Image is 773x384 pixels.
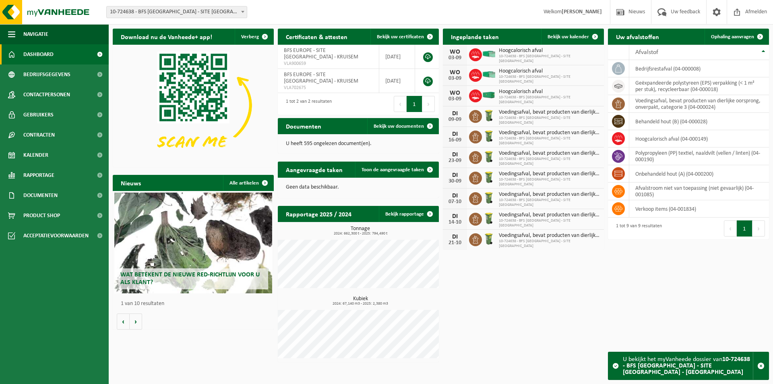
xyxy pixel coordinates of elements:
div: 03-09 [447,55,463,61]
a: Wat betekent de nieuwe RED-richtlijn voor u als klant? [114,193,272,293]
span: Voedingsafval, bevat producten van dierlijke oorsprong, onverpakt, categorie 3 [499,130,600,136]
span: 2024: 67,140 m3 - 2025: 2,380 m3 [282,302,439,306]
h2: Download nu de Vanheede+ app! [113,29,220,44]
div: U bekijkt het myVanheede dossier van [623,352,753,380]
div: 1 tot 2 van 2 resultaten [282,95,332,113]
img: WB-0140-HPE-GN-50 [482,212,496,225]
div: 23-09 [447,158,463,164]
div: DI [447,213,463,220]
img: WB-0140-HPE-GN-50 [482,109,496,122]
div: DI [447,110,463,117]
span: Acceptatievoorwaarden [23,226,89,246]
p: U heeft 595 ongelezen document(en). [286,141,431,147]
div: 21-10 [447,240,463,246]
td: hoogcalorisch afval (04-000149) [629,130,769,147]
a: Bekijk rapportage [379,206,438,222]
button: 1 [737,220,752,237]
td: verkoop items (04-001834) [629,200,769,218]
span: 10-724638 - BFS EUROPE - SITE KRUISHOUTEM - KRUISEM [107,6,247,18]
td: behandeld hout (B) (04-000028) [629,113,769,130]
span: Bedrijfsgegevens [23,64,70,85]
img: WB-0140-HPE-GN-50 [482,191,496,205]
span: 10-724638 - BFS [GEOGRAPHIC_DATA] - SITE [GEOGRAPHIC_DATA] [499,95,600,105]
p: Geen data beschikbaar. [286,185,431,190]
span: Kalender [23,145,48,165]
span: Wat betekent de nieuwe RED-richtlijn voor u als klant? [120,272,260,286]
span: Ophaling aanvragen [711,34,754,39]
button: Verberg [235,29,273,45]
h2: Documenten [278,118,329,134]
img: WB-0140-HPE-GN-50 [482,232,496,246]
span: VLA702675 [284,85,373,91]
td: polypropyleen (PP) textiel, naaldvilt (vellen / linten) (04-000190) [629,147,769,165]
td: [DATE] [379,45,415,69]
span: 10-724638 - BFS [GEOGRAPHIC_DATA] - SITE [GEOGRAPHIC_DATA] [499,198,600,208]
a: Bekijk uw kalender [541,29,603,45]
span: Dashboard [23,44,54,64]
a: Ophaling aanvragen [705,29,768,45]
h2: Uw afvalstoffen [608,29,667,44]
button: 1 [407,96,422,112]
img: WB-0140-HPE-GN-50 [482,129,496,143]
div: 30-09 [447,179,463,184]
span: Documenten [23,185,58,205]
span: Toon de aangevraagde taken [362,167,424,172]
button: Previous [724,220,737,237]
div: WO [447,49,463,55]
a: Bekijk uw documenten [367,118,438,134]
h2: Certificaten & attesten [278,29,355,44]
div: WO [447,69,463,76]
strong: [PERSON_NAME] [562,9,602,15]
td: afvalstroom niet van toepassing (niet gevaarlijk) (04-001085) [629,183,769,200]
img: HK-XC-40-GN-00 [482,91,496,99]
span: Voedingsafval, bevat producten van dierlijke oorsprong, onverpakt, categorie 3 [499,171,600,177]
span: Voedingsafval, bevat producten van dierlijke oorsprong, onverpakt, categorie 3 [499,232,600,239]
h2: Rapportage 2025 / 2024 [278,206,360,222]
img: WB-0140-HPE-GN-50 [482,150,496,164]
span: Voedingsafval, bevat producten van dierlijke oorsprong, onverpakt, categorie 3 [499,109,600,116]
div: DI [447,152,463,158]
span: Product Shop [23,205,60,226]
td: voedingsafval, bevat producten van dierlijke oorsprong, onverpakt, categorie 3 (04-000024) [629,95,769,113]
div: DI [447,172,463,179]
span: Voedingsafval, bevat producten van dierlijke oorsprong, onverpakt, categorie 3 [499,191,600,198]
td: bedrijfsrestafval (04-000008) [629,60,769,77]
span: Bekijk uw certificaten [377,34,424,39]
div: 14-10 [447,220,463,225]
div: 16-09 [447,137,463,143]
button: Next [752,220,765,237]
button: Next [422,96,435,112]
h2: Aangevraagde taken [278,162,351,177]
button: Volgende [130,313,142,330]
span: Contactpersonen [23,85,70,105]
span: 10-724638 - BFS [GEOGRAPHIC_DATA] - SITE [GEOGRAPHIC_DATA] [499,75,600,84]
div: DI [447,131,463,137]
a: Toon de aangevraagde taken [355,162,438,178]
div: WO [447,90,463,96]
div: DI [447,193,463,199]
span: 2024: 662,300 t - 2025: 794,490 t [282,232,439,236]
span: Afvalstof [635,49,658,56]
span: BFS EUROPE - SITE [GEOGRAPHIC_DATA] - KRUISEM [284,72,358,84]
span: BFS EUROPE - SITE [GEOGRAPHIC_DATA] - KRUISEM [284,48,358,60]
span: Hoogcalorisch afval [499,89,600,95]
img: HK-XP-30-GN-00 [482,71,496,78]
span: 10-724638 - BFS [GEOGRAPHIC_DATA] - SITE [GEOGRAPHIC_DATA] [499,177,600,187]
a: Bekijk uw certificaten [370,29,438,45]
p: 1 van 10 resultaten [121,301,270,307]
button: Vorige [117,313,130,330]
span: Voedingsafval, bevat producten van dierlijke oorsprong, onverpakt, categorie 3 [499,212,600,218]
span: 10-724638 - BFS EUROPE - SITE KRUISHOUTEM - KRUISEM [106,6,247,18]
td: onbehandeld hout (A) (04-000200) [629,165,769,183]
h2: Ingeplande taken [443,29,507,44]
img: WB-0140-HPE-GN-50 [482,170,496,184]
div: 03-09 [447,76,463,81]
span: Verberg [241,34,259,39]
td: [DATE] [379,69,415,93]
div: 07-10 [447,199,463,205]
span: 10-724638 - BFS [GEOGRAPHIC_DATA] - SITE [GEOGRAPHIC_DATA] [499,116,600,125]
div: 09-09 [447,117,463,122]
span: Bekijk uw kalender [548,34,589,39]
span: 10-724638 - BFS [GEOGRAPHIC_DATA] - SITE [GEOGRAPHIC_DATA] [499,157,600,166]
span: Gebruikers [23,105,54,125]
